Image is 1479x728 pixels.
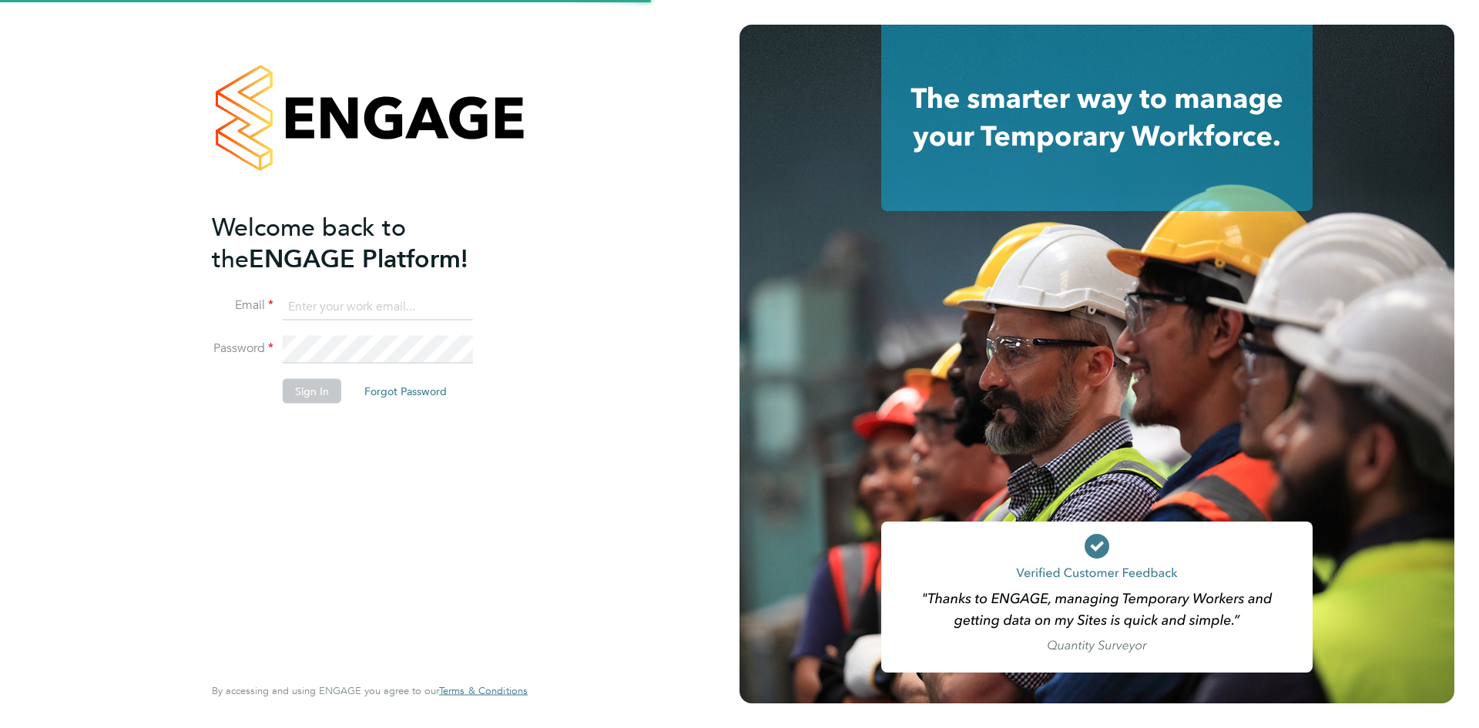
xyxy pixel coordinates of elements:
h2: ENGAGE Platform! [212,211,512,274]
a: Terms & Conditions [439,685,528,697]
span: Terms & Conditions [439,684,528,697]
input: Enter your work email... [283,293,473,320]
button: Forgot Password [352,379,459,404]
span: By accessing and using ENGAGE you agree to our [212,684,528,697]
label: Password [212,341,273,357]
button: Sign In [283,379,341,404]
label: Email [212,297,273,314]
span: Welcome back to the [212,212,406,273]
